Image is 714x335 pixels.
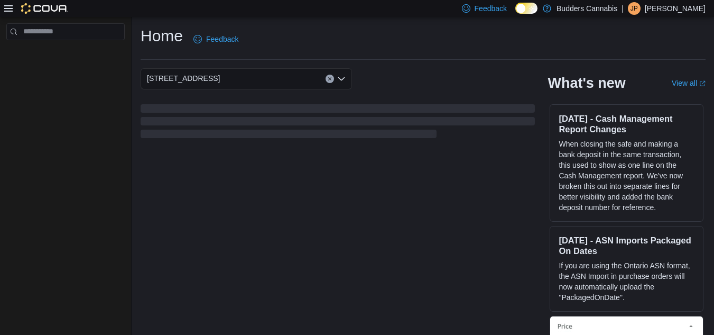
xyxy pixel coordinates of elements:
h2: What's new [548,75,625,92]
p: When closing the safe and making a bank deposit in the same transaction, this used to show as one... [559,139,694,213]
p: If you are using the Ontario ASN format, the ASN Import in purchase orders will now automatically... [559,260,694,303]
svg: External link [699,80,706,87]
input: Dark Mode [515,3,537,14]
img: Cova [21,3,68,14]
span: Feedback [475,3,507,14]
p: | [622,2,624,15]
h1: Home [141,25,183,47]
button: Open list of options [337,75,346,83]
a: View allExternal link [672,79,706,87]
p: Budders Cannabis [557,2,617,15]
h3: [DATE] - ASN Imports Packaged On Dates [559,235,694,256]
div: Jessica Patterson [628,2,641,15]
span: Feedback [206,34,238,44]
span: Loading [141,106,535,140]
a: Feedback [189,29,243,50]
h3: [DATE] - Cash Management Report Changes [559,113,694,134]
span: [STREET_ADDRESS] [147,72,220,85]
nav: Complex example [6,42,125,68]
button: Clear input [326,75,334,83]
p: [PERSON_NAME] [645,2,706,15]
span: JP [630,2,638,15]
